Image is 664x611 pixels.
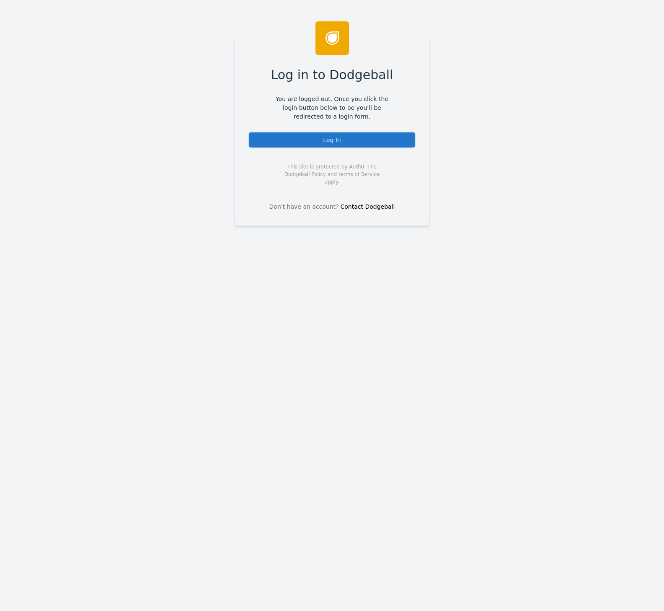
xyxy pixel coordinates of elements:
[269,202,339,211] span: Don't have an account?
[271,65,393,84] span: Log in to Dodgeball
[277,163,387,186] span: This site is protected by Auth0. The Dodgeball Policy and terms of Service apply.
[248,132,416,148] div: Log In
[341,203,395,210] a: Contact Dodgeball
[269,95,395,121] span: You are logged out. Once you click the login button below to be you'll be redirected to a login f...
